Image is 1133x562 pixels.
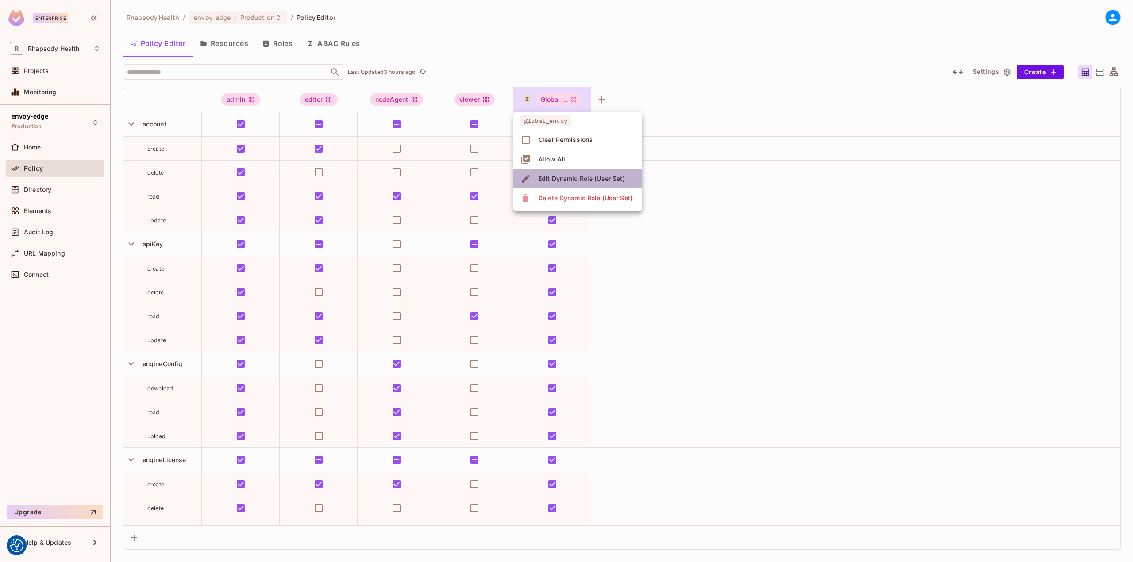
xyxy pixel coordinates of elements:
[10,539,23,552] img: Revisit consent button
[538,194,632,203] div: Delete Dynamic Role (User Set)
[538,174,625,183] div: Edit Dynamic Role (User Set)
[538,155,565,164] div: Allow All
[538,135,593,144] div: Clear Permissions
[10,539,23,552] button: Consent Preferences
[520,115,571,126] span: global_envoy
